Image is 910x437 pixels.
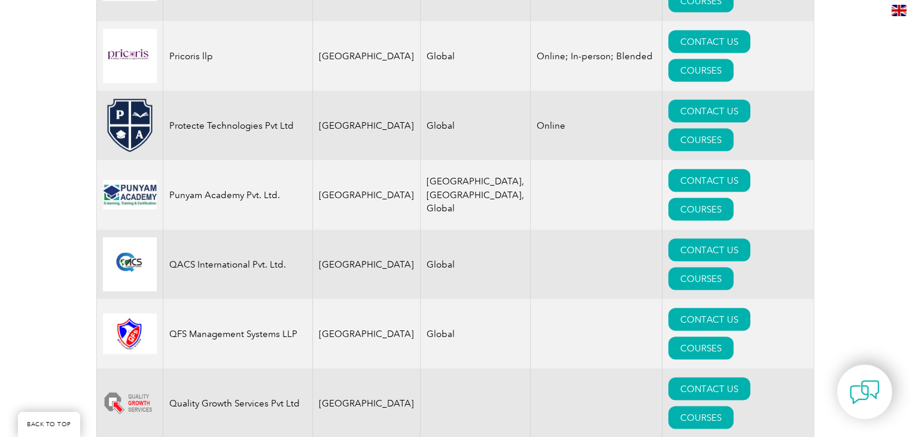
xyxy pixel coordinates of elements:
td: [GEOGRAPHIC_DATA] [312,230,420,299]
img: f556cbbb-8793-ea11-a812-000d3a79722d-logo.jpg [103,180,157,210]
td: [GEOGRAPHIC_DATA] [312,160,420,230]
a: CONTACT US [668,31,750,53]
td: QACS International Pvt. Ltd. [163,230,312,299]
a: COURSES [668,129,734,151]
img: en [891,5,906,16]
img: 143f1dc9-a173-f011-b4cc-000d3acb86eb-logo.jpg [103,29,157,83]
a: CONTACT US [668,100,750,123]
a: COURSES [668,198,734,221]
td: Global [420,22,530,91]
a: BACK TO TOP [18,412,80,437]
a: COURSES [668,59,734,82]
a: COURSES [668,406,734,429]
td: Global [420,91,530,160]
img: 38538332-76f2-ef11-be21-002248955c5a-logo.png [103,390,157,417]
td: [GEOGRAPHIC_DATA] [312,91,420,160]
td: Protecte Technologies Pvt Ltd [163,91,312,160]
a: CONTACT US [668,239,750,262]
td: [GEOGRAPHIC_DATA] [312,22,420,91]
img: dab4f91b-8493-ec11-b400-00224818189b-logo.jpg [103,238,157,292]
td: Online [530,91,662,160]
td: Global [420,230,530,299]
a: COURSES [668,268,734,290]
a: CONTACT US [668,169,750,192]
td: Online; In-person; Blended [530,22,662,91]
td: Punyam Academy Pvt. Ltd. [163,160,312,230]
img: 0b361341-efa0-ea11-a812-000d3ae11abd-logo.jpg [103,314,157,354]
img: cda1a11f-79ac-ef11-b8e8-000d3acc3d9c-logo.png [103,99,157,153]
td: Global [420,299,530,369]
img: contact-chat.png [850,377,879,407]
td: [GEOGRAPHIC_DATA] [312,299,420,369]
a: CONTACT US [668,378,750,400]
td: Pricoris llp [163,22,312,91]
a: CONTACT US [668,308,750,331]
td: QFS Management Systems LLP [163,299,312,369]
a: COURSES [668,337,734,360]
td: [GEOGRAPHIC_DATA], [GEOGRAPHIC_DATA], Global [420,160,530,230]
